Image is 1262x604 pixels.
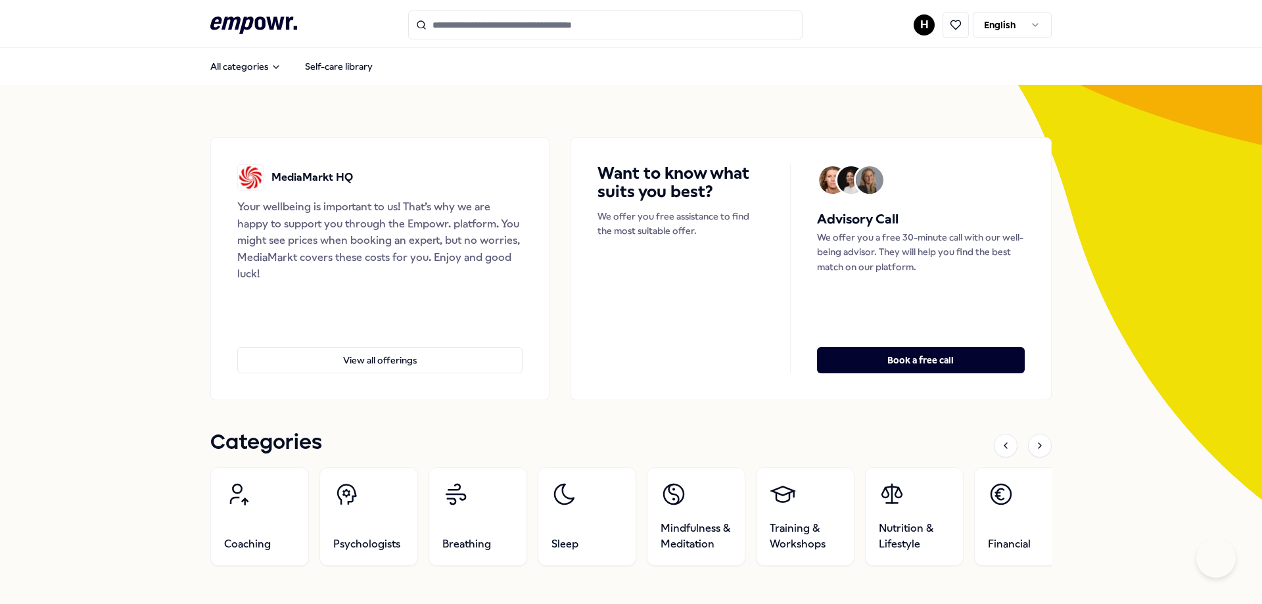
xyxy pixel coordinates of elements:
span: Financial [988,536,1031,552]
a: Financial [974,467,1073,566]
img: Avatar [837,166,865,194]
span: Nutrition & Lifestyle [879,521,950,552]
p: We offer you a free 30-minute call with our well-being advisor. They will help you find the best ... [817,230,1025,274]
img: Avatar [856,166,883,194]
a: Sleep [538,467,636,566]
img: MediaMarkt HQ [237,164,264,191]
a: View all offerings [237,326,523,373]
a: Breathing [429,467,527,566]
span: Training & Workshops [770,521,841,552]
h1: Categories [210,427,322,459]
span: Mindfulness & Meditation [661,521,732,552]
a: Mindfulness & Meditation [647,467,745,566]
span: Sleep [551,536,578,552]
a: Training & Workshops [756,467,854,566]
nav: Main [200,53,383,80]
button: H [914,14,935,35]
button: All categories [200,53,292,80]
a: Self-care library [294,53,383,80]
span: Coaching [224,536,271,552]
a: Nutrition & Lifestyle [865,467,964,566]
span: Breathing [442,536,491,552]
h4: Want to know what suits you best? [597,164,764,201]
div: Your wellbeing is important to us! That’s why we are happy to support you through the Empowr. pla... [237,198,523,283]
a: Coaching [210,467,309,566]
span: Psychologists [333,536,400,552]
button: View all offerings [237,347,523,373]
p: MediaMarkt HQ [271,169,353,186]
input: Search for products, categories or subcategories [408,11,803,39]
iframe: Help Scout Beacon - Open [1196,538,1236,578]
img: Avatar [819,166,847,194]
h5: Advisory Call [817,209,1025,230]
a: Psychologists [319,467,418,566]
button: Book a free call [817,347,1025,373]
p: We offer you free assistance to find the most suitable offer. [597,209,764,239]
